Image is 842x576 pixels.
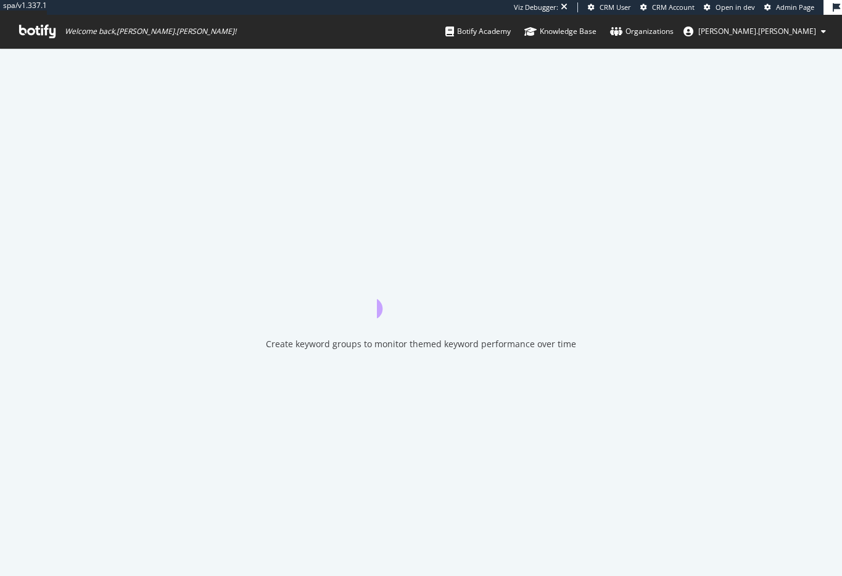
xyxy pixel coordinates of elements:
span: joe.mcdonald [698,26,816,36]
span: CRM User [600,2,631,12]
span: Open in dev [716,2,755,12]
div: Knowledge Base [524,25,596,38]
div: Viz Debugger: [514,2,558,12]
div: animation [377,274,466,318]
a: Botify Academy [445,15,511,48]
div: Create keyword groups to monitor themed keyword performance over time [266,338,576,350]
span: Welcome back, [PERSON_NAME].[PERSON_NAME] ! [65,27,236,36]
span: Admin Page [776,2,814,12]
a: CRM Account [640,2,695,12]
div: Organizations [610,25,674,38]
a: Organizations [610,15,674,48]
a: Admin Page [764,2,814,12]
span: CRM Account [652,2,695,12]
button: [PERSON_NAME].[PERSON_NAME] [674,22,836,41]
a: Knowledge Base [524,15,596,48]
a: CRM User [588,2,631,12]
div: Botify Academy [445,25,511,38]
a: Open in dev [704,2,755,12]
